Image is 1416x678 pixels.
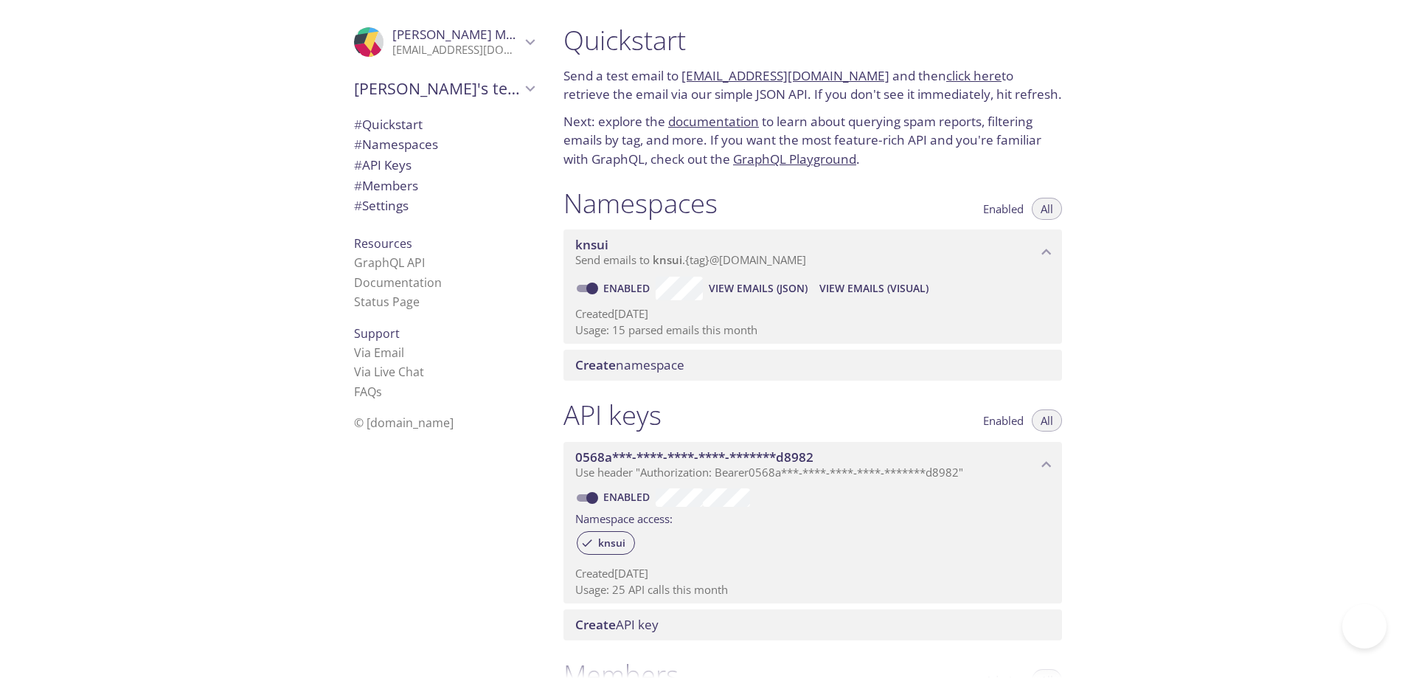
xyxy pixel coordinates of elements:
div: Abdul's team [342,69,546,108]
button: All [1032,409,1062,432]
span: © [DOMAIN_NAME] [354,415,454,431]
p: Usage: 25 API calls this month [575,582,1050,598]
span: knsui [653,252,682,267]
p: Usage: 15 parsed emails this month [575,322,1050,338]
span: [PERSON_NAME] Majid [392,26,527,43]
div: Team Settings [342,196,546,216]
div: Create API Key [563,609,1062,640]
button: View Emails (Visual) [813,277,934,300]
label: Namespace access: [575,507,673,528]
a: Via Email [354,345,404,361]
button: View Emails (JSON) [703,277,813,300]
span: API key [575,616,659,633]
p: Send a test email to and then to retrieve the email via our simple JSON API. If you don't see it ... [563,66,1062,104]
p: [EMAIL_ADDRESS][DOMAIN_NAME] [392,43,521,58]
span: Send emails to . {tag} @[DOMAIN_NAME] [575,252,806,267]
span: # [354,197,362,214]
span: Resources [354,235,412,252]
p: Created [DATE] [575,566,1050,581]
button: Enabled [974,198,1032,220]
span: s [376,384,382,400]
span: Create [575,616,616,633]
h1: Namespaces [563,187,718,220]
a: Enabled [601,490,656,504]
span: View Emails (JSON) [709,280,808,297]
span: Create [575,356,616,373]
a: GraphQL Playground [733,151,856,167]
h1: API keys [563,398,662,432]
div: knsui [577,531,635,555]
div: Create namespace [563,350,1062,381]
div: Namespaces [342,134,546,155]
span: Namespaces [354,136,438,153]
span: View Emails (Visual) [819,280,929,297]
div: Quickstart [342,114,546,135]
div: knsui namespace [563,229,1062,275]
span: Support [354,325,400,342]
span: API Keys [354,156,412,173]
p: Created [DATE] [575,306,1050,322]
p: Next: explore the to learn about querying spam reports, filtering emails by tag, and more. If you... [563,112,1062,169]
h1: Quickstart [563,24,1062,57]
span: # [354,177,362,194]
a: Via Live Chat [354,364,424,380]
div: API Keys [342,155,546,176]
a: FAQ [354,384,382,400]
a: GraphQL API [354,255,425,271]
span: Settings [354,197,409,214]
a: Status Page [354,294,420,310]
a: click here [946,67,1002,84]
div: Members [342,176,546,196]
span: knsui [575,236,608,253]
iframe: Help Scout Beacon - Open [1342,604,1386,648]
a: [EMAIL_ADDRESS][DOMAIN_NAME] [681,67,889,84]
span: Members [354,177,418,194]
span: namespace [575,356,684,373]
span: Quickstart [354,116,423,133]
a: Documentation [354,274,442,291]
a: documentation [668,113,759,130]
span: # [354,156,362,173]
button: All [1032,198,1062,220]
a: Enabled [601,281,656,295]
span: # [354,116,362,133]
span: knsui [589,536,634,550]
div: Abdul Majid [342,18,546,66]
span: [PERSON_NAME]'s team [354,78,521,99]
span: # [354,136,362,153]
button: Enabled [974,409,1032,432]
